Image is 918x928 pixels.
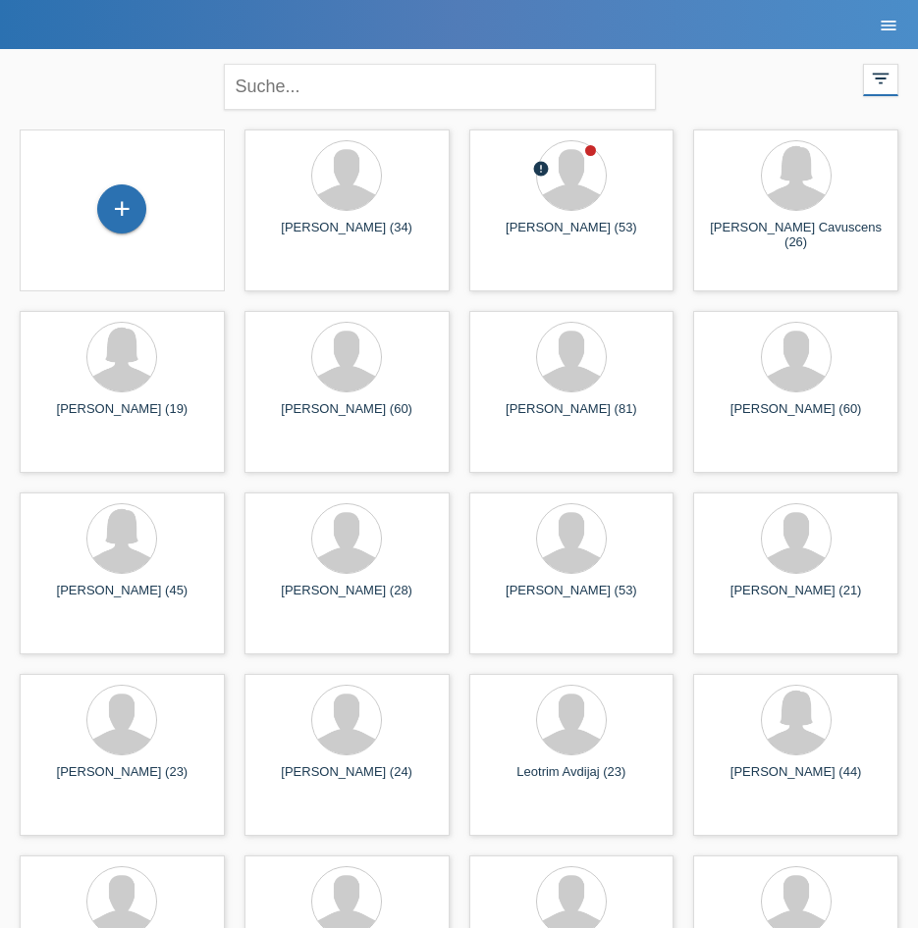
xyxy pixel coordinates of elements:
[709,401,883,433] div: [PERSON_NAME] (60)
[869,19,908,30] a: menu
[224,64,656,110] input: Suche...
[98,192,145,226] div: Kund*in hinzufügen
[709,583,883,614] div: [PERSON_NAME] (21)
[485,583,659,614] div: [PERSON_NAME] (53)
[870,68,891,89] i: filter_list
[879,16,898,35] i: menu
[260,401,434,433] div: [PERSON_NAME] (60)
[260,220,434,251] div: [PERSON_NAME] (34)
[485,764,659,796] div: Leotrim Avdijaj (23)
[485,220,659,251] div: [PERSON_NAME] (53)
[532,160,550,178] i: error
[260,583,434,614] div: [PERSON_NAME] (28)
[532,160,550,180] div: Unbestätigt, in Bearbeitung
[709,764,883,796] div: [PERSON_NAME] (44)
[35,764,209,796] div: [PERSON_NAME] (23)
[35,401,209,433] div: [PERSON_NAME] (19)
[709,220,883,251] div: [PERSON_NAME] Cavuscens (26)
[35,583,209,614] div: [PERSON_NAME] (45)
[260,764,434,796] div: [PERSON_NAME] (24)
[485,401,659,433] div: [PERSON_NAME] (81)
